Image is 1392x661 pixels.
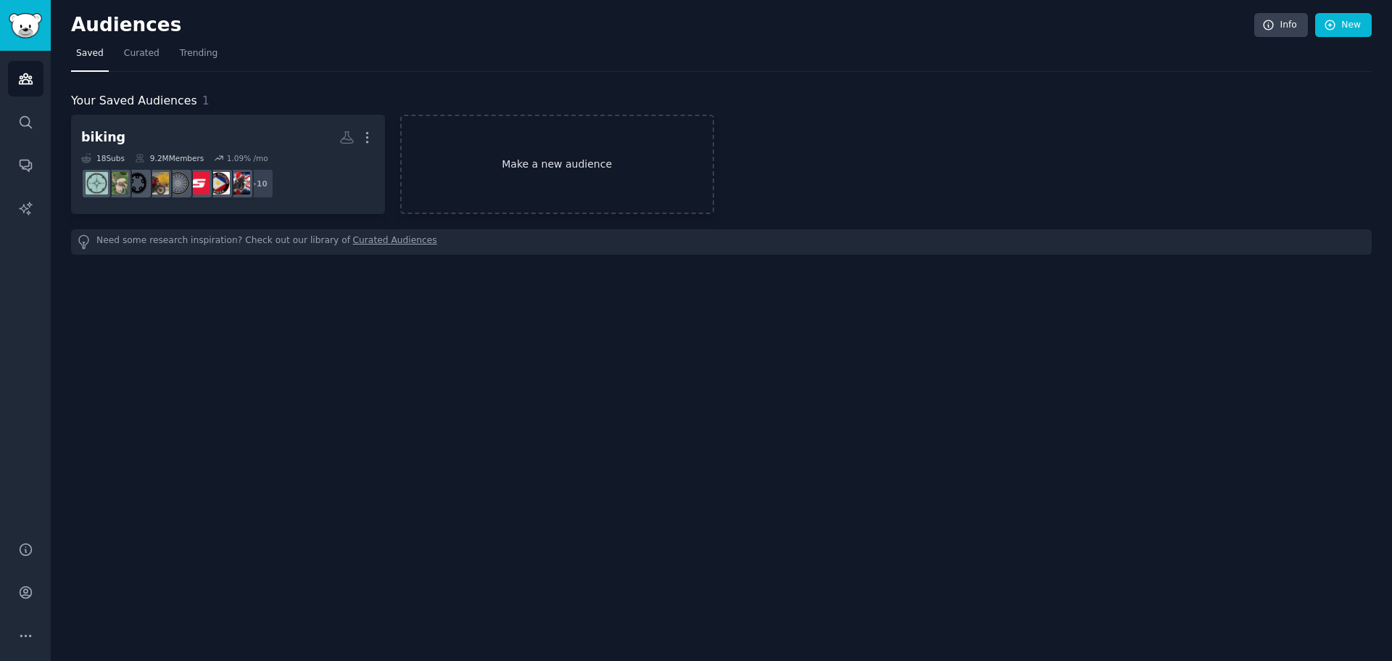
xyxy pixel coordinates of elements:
a: Saved [71,42,109,72]
img: Fahrrad [167,172,189,194]
span: 1 [202,94,210,107]
div: + 10 [244,168,274,199]
img: indianbikes [146,172,169,194]
span: Your Saved Audiences [71,92,197,110]
a: Trending [175,42,223,72]
img: GummySearch logo [9,13,42,38]
img: bicycletouring [106,172,128,194]
a: biking18Subs9.2MMembers1.09% /mo+10MotoUKPHMotorcyclessramFahrradindianbikesebikesbicycletouringb... [71,115,385,214]
img: ebikes [126,172,149,194]
div: Need some research inspiration? Check out our library of [71,229,1372,255]
img: MotoUK [228,172,250,194]
span: Curated [124,47,159,60]
div: biking [81,128,125,147]
div: 18 Sub s [81,153,125,163]
h2: Audiences [71,14,1254,37]
img: PHMotorcycles [207,172,230,194]
a: Info [1254,13,1308,38]
img: sram [187,172,210,194]
a: New [1315,13,1372,38]
img: bikepacking [86,172,108,194]
a: Curated Audiences [353,234,437,250]
span: Trending [180,47,217,60]
div: 9.2M Members [135,153,204,163]
div: 1.09 % /mo [227,153,268,163]
span: Saved [76,47,104,60]
a: Make a new audience [400,115,714,214]
a: Curated [119,42,165,72]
